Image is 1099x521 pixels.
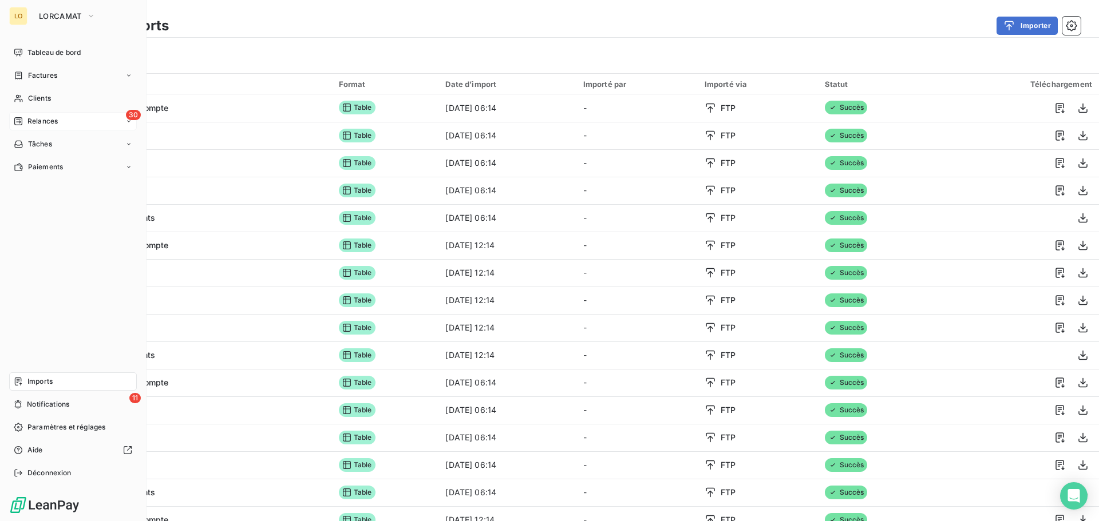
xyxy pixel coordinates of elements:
img: Logo LeanPay [9,496,80,514]
span: Table [339,321,375,335]
div: Format [339,79,432,89]
span: Succès [825,184,868,197]
span: Table [339,101,375,114]
span: FTP [721,240,736,251]
span: Table [339,156,375,170]
span: 30 [126,110,141,120]
span: Succès [825,293,868,307]
span: Relances [27,116,58,126]
span: Succès [825,129,868,142]
span: Table [339,129,375,142]
span: Clients [28,93,51,104]
div: Statut [825,79,931,89]
span: FTP [721,459,736,471]
span: 11 [129,393,141,403]
td: [DATE] 06:14 [438,369,576,396]
td: [DATE] 06:14 [438,424,576,451]
span: Succès [825,431,868,444]
span: FTP [721,377,736,388]
td: - [576,314,698,341]
td: - [576,341,698,369]
span: FTP [721,157,736,169]
td: - [576,369,698,396]
button: Importer [997,17,1058,35]
td: [DATE] 06:14 [438,122,576,149]
span: FTP [721,267,736,279]
td: - [576,396,698,424]
td: [DATE] 06:14 [438,479,576,506]
td: [DATE] 12:14 [438,341,576,369]
span: Imports [27,376,53,387]
span: LORCAMAT [39,11,82,21]
span: FTP [721,322,736,333]
span: FTP [721,487,736,498]
span: Factures [28,70,57,81]
div: Importé via [705,79,811,89]
td: [DATE] 06:14 [438,451,576,479]
td: [DATE] 06:14 [438,94,576,122]
td: - [576,94,698,122]
span: Paiements [28,162,63,172]
td: - [576,259,698,287]
span: Tâches [28,139,52,149]
td: - [576,232,698,259]
span: Succès [825,376,868,389]
span: Table [339,431,375,444]
span: Succès [825,266,868,280]
span: Table [339,184,375,197]
span: Succès [825,211,868,225]
span: Aide [27,445,43,455]
td: [DATE] 06:14 [438,149,576,177]
td: - [576,177,698,204]
span: Succès [825,156,868,170]
span: Table [339,293,375,307]
span: FTP [721,432,736,443]
div: Import [55,79,325,89]
span: FTP [721,349,736,361]
td: [DATE] 12:14 [438,314,576,341]
td: [DATE] 12:14 [438,259,576,287]
span: Tableau de bord [27,47,81,58]
td: [DATE] 12:14 [438,232,576,259]
td: [DATE] 12:14 [438,287,576,314]
td: - [576,122,698,149]
td: [DATE] 06:14 [438,177,576,204]
div: Téléchargement [945,79,1092,89]
span: Succès [825,458,868,472]
td: - [576,204,698,232]
span: FTP [721,404,736,416]
a: Aide [9,441,137,459]
span: Table [339,403,375,417]
td: - [576,479,698,506]
td: [DATE] 06:14 [438,396,576,424]
div: Importé par [583,79,691,89]
div: LO [9,7,27,25]
span: FTP [721,185,736,196]
span: Table [339,238,375,252]
td: [DATE] 06:14 [438,204,576,232]
span: Notifications [27,399,69,409]
div: Open Intercom Messenger [1060,482,1088,510]
span: Table [339,458,375,472]
span: Succès [825,101,868,114]
td: - [576,424,698,451]
td: - [576,287,698,314]
span: Succès [825,348,868,362]
span: Table [339,376,375,389]
span: Table [339,211,375,225]
span: Succès [825,321,868,335]
span: Succès [825,238,868,252]
span: Déconnexion [27,468,72,478]
span: Table [339,486,375,499]
span: FTP [721,102,736,114]
span: FTP [721,295,736,306]
span: Table [339,348,375,362]
span: FTP [721,212,736,224]
span: FTP [721,130,736,141]
td: - [576,451,698,479]
span: Succès [825,486,868,499]
span: Succès [825,403,868,417]
span: Table [339,266,375,280]
td: - [576,149,698,177]
span: Paramètres et réglages [27,422,105,432]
